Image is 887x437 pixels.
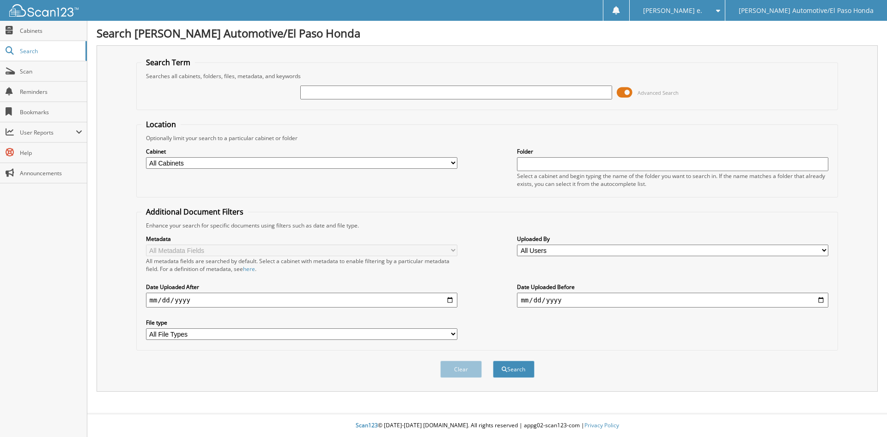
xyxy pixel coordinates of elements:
[20,149,82,157] span: Help
[141,207,248,217] legend: Additional Document Filters
[146,319,457,326] label: File type
[517,283,828,291] label: Date Uploaded Before
[517,148,828,155] label: Folder
[141,57,195,68] legend: Search Term
[146,293,457,308] input: start
[20,47,81,55] span: Search
[356,421,378,429] span: Scan123
[20,27,82,35] span: Cabinets
[493,361,535,378] button: Search
[9,4,79,17] img: scan123-logo-white.svg
[584,421,619,429] a: Privacy Policy
[97,25,878,41] h1: Search [PERSON_NAME] Automotive/El Paso Honda
[141,222,833,229] div: Enhance your search for specific documents using filters such as date and file type.
[739,8,874,13] span: [PERSON_NAME] Automotive/El Paso Honda
[517,293,828,308] input: end
[146,257,457,273] div: All metadata fields are searched by default. Select a cabinet with metadata to enable filtering b...
[20,68,82,75] span: Scan
[20,88,82,96] span: Reminders
[20,129,76,136] span: User Reports
[141,119,181,129] legend: Location
[146,235,457,243] label: Metadata
[141,72,833,80] div: Searches all cabinets, folders, files, metadata, and keywords
[87,414,887,437] div: © [DATE]-[DATE] [DOMAIN_NAME]. All rights reserved | appg02-scan123-com |
[20,108,82,116] span: Bookmarks
[517,172,828,188] div: Select a cabinet and begin typing the name of the folder you want to search in. If the name match...
[141,134,833,142] div: Optionally limit your search to a particular cabinet or folder
[517,235,828,243] label: Uploaded By
[243,265,255,273] a: here
[20,169,82,177] span: Announcements
[146,148,457,155] label: Cabinet
[146,283,457,291] label: Date Uploaded After
[440,361,482,378] button: Clear
[638,89,679,96] span: Advanced Search
[643,8,702,13] span: [PERSON_NAME] e.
